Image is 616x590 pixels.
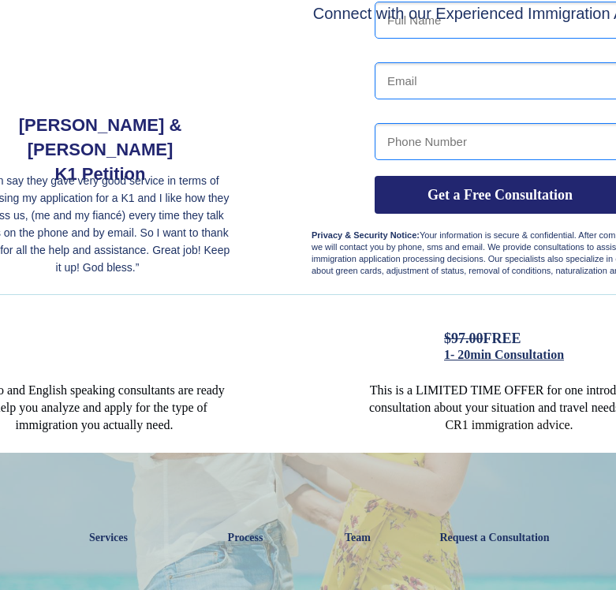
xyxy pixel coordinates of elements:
[331,520,384,556] a: Team
[345,532,371,543] strong: Team
[312,230,420,240] strong: Privacy & Security Notice:
[444,349,564,361] a: 1- 20min Consultation
[444,348,564,361] span: 1- 20min Consultation
[444,330,483,346] s: $97.00
[439,532,549,543] strong: Request a Consultation
[228,532,263,543] strong: Process
[74,520,143,556] a: Services
[89,532,128,543] strong: Services
[215,520,275,556] a: Process
[420,520,569,556] a: Request a Consultation
[19,115,182,184] span: [PERSON_NAME] & [PERSON_NAME] K1 Petition
[444,330,521,346] span: FREE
